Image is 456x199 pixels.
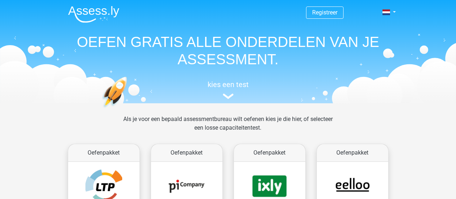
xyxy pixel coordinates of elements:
img: Assessly [68,6,119,23]
img: oefenen [102,77,155,142]
h1: OEFEN GRATIS ALLE ONDERDELEN VAN JE ASSESSMENT. [62,33,394,68]
a: Registreer [312,9,337,16]
h5: kies een test [62,80,394,89]
img: assessment [223,94,234,99]
div: Als je voor een bepaald assessmentbureau wilt oefenen kies je die hier, of selecteer een losse ca... [118,115,338,141]
a: kies een test [62,80,394,99]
